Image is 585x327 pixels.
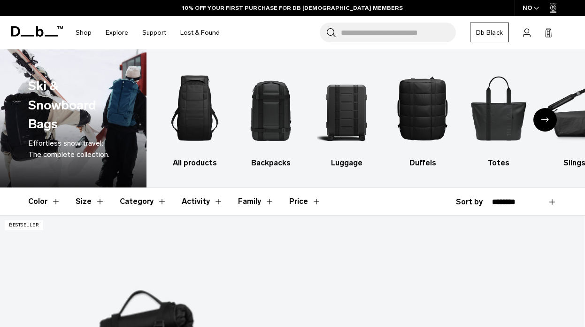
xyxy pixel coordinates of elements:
[469,63,528,169] li: 5 / 10
[28,77,115,134] h1: Ski & Snowboard Bags
[165,63,225,153] img: Db
[120,188,167,215] button: Toggle Filter
[241,63,300,169] a: Db Backpacks
[393,63,453,169] li: 4 / 10
[469,63,528,169] a: Db Totes
[469,63,528,153] img: Db
[469,157,528,169] h3: Totes
[76,16,92,49] a: Shop
[241,63,300,169] li: 2 / 10
[470,23,509,42] a: Db Black
[289,188,321,215] button: Toggle Price
[393,63,453,169] a: Db Duffels
[142,16,166,49] a: Support
[317,63,377,169] a: Db Luggage
[241,157,300,169] h3: Backpacks
[5,220,43,230] p: Bestseller
[165,63,225,169] a: Db All products
[238,188,274,215] button: Toggle Filter
[106,16,128,49] a: Explore
[317,63,377,169] li: 3 / 10
[165,63,225,169] li: 1 / 10
[317,157,377,169] h3: Luggage
[165,157,225,169] h3: All products
[180,16,220,49] a: Lost & Found
[393,63,453,153] img: Db
[182,188,223,215] button: Toggle Filter
[241,63,300,153] img: Db
[393,157,453,169] h3: Duffels
[182,4,403,12] a: 10% OFF YOUR FIRST PURCHASE FOR DB [DEMOGRAPHIC_DATA] MEMBERS
[69,16,227,49] nav: Main Navigation
[317,63,377,153] img: Db
[28,139,109,159] span: Effortless snow travel: The complete collection.
[76,188,105,215] button: Toggle Filter
[28,188,61,215] button: Toggle Filter
[533,108,557,132] div: Next slide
